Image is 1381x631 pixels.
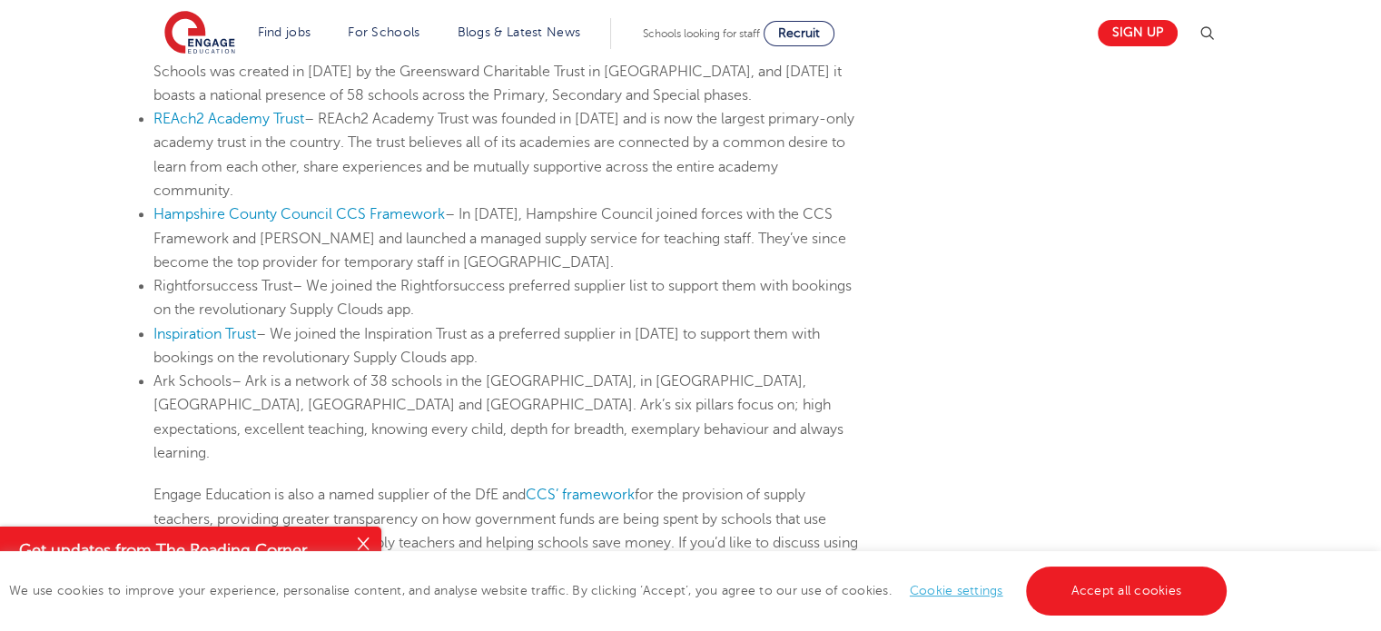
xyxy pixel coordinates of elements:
img: Engage Education [164,11,235,56]
h4: Get updates from The Reading Corner [19,539,343,562]
span: – REAch2 Academy Trust was founded in [DATE] and is now the largest primary-only academy trust in... [153,111,854,199]
a: Blogs & Latest News [458,25,581,39]
a: Hampshire County Council CCS Framework [153,206,445,222]
a: For Schools [348,25,419,39]
span: Engage Education is also a named supplier of the DfE and [153,487,526,503]
span: – We joined the Inspiration Trust as a preferred supplier in [DATE] to support them with bookings... [153,326,820,366]
a: Recruit [764,21,834,46]
span: Ark Schools [153,373,232,389]
a: CCS’ framework [526,487,635,503]
a: Sign up [1098,20,1178,46]
span: Recruit [778,26,820,40]
span: – We joined the Rightforsuccess preferred supplier list to support them with bookings on the revo... [153,278,852,318]
span: – In [DATE], Hampshire Council joined forces with the CCS Framework and [PERSON_NAME] and launche... [153,206,846,271]
a: Cookie settings [910,584,1003,597]
a: Inspiration Trust [153,326,256,342]
span: We use cookies to improve your experience, personalise content, and analyse website traffic. By c... [9,584,1231,597]
span: Schools looking for staff [643,27,760,40]
a: REAch2 Academy Trust [153,111,304,127]
span: Rightforsuccess Trust [153,278,292,294]
a: Find jobs [258,25,311,39]
span: – Ark is a network of 38 schools in the [GEOGRAPHIC_DATA], in [GEOGRAPHIC_DATA], [GEOGRAPHIC_DATA... [153,373,843,461]
button: Close [345,527,381,563]
span: – We joined Lift Schools in [DATE]. Lift Schools was created in [DATE] by the Greensward Charitab... [153,39,842,104]
a: Accept all cookies [1026,567,1228,616]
